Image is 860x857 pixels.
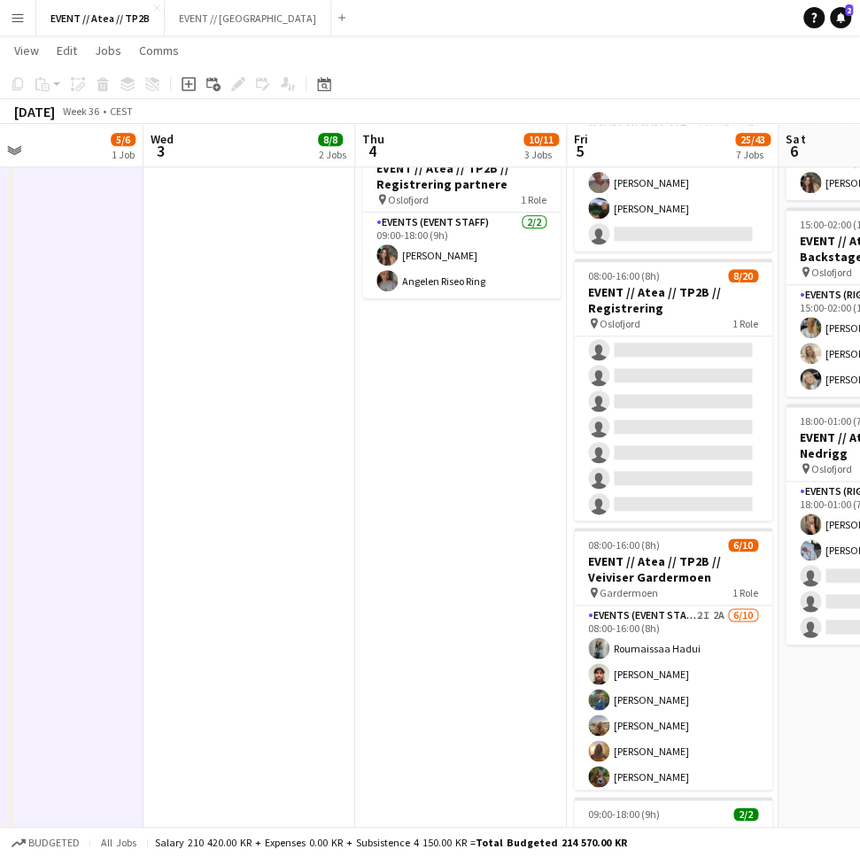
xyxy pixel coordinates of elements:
span: Week 36 [58,104,103,118]
span: Jobs [95,42,121,58]
a: Jobs [88,39,128,62]
span: View [14,42,39,58]
button: EVENT // [GEOGRAPHIC_DATA] [165,1,331,35]
div: CEST [110,104,133,118]
div: Salary 210 420.00 KR + Expenses 0.00 KR + Subsistence 4 150.00 KR = [155,836,627,849]
button: EVENT // Atea // TP2B [36,1,165,35]
span: Budgeted [28,837,80,849]
span: All jobs [97,836,140,849]
a: View [7,39,46,62]
span: Edit [57,42,77,58]
span: Comms [139,42,179,58]
span: Total Budgeted 214 570.00 KR [476,836,627,849]
div: [DATE] [14,103,55,120]
span: 2 [845,4,853,16]
button: Budgeted [9,833,82,853]
a: 2 [830,7,851,28]
a: Edit [50,39,84,62]
a: Comms [132,39,186,62]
